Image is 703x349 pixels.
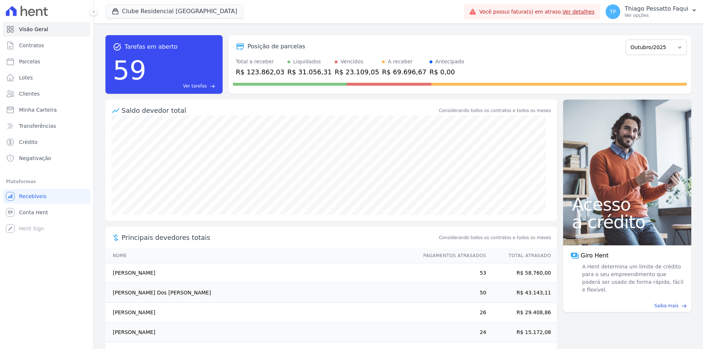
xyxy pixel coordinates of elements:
span: Lotes [19,74,33,81]
span: Considerando todos os contratos e todos os meses [439,234,551,241]
span: east [210,83,215,89]
span: Negativação [19,155,51,162]
a: Recebíveis [3,189,90,204]
span: Recebíveis [19,193,47,200]
td: [PERSON_NAME] Dos [PERSON_NAME] [105,283,416,303]
a: Visão Geral [3,22,90,37]
a: Minha Carteira [3,103,90,117]
td: R$ 43.143,11 [487,283,557,303]
th: Pagamentos Atrasados [416,248,487,263]
td: 53 [416,263,487,283]
div: Vencidos [341,58,363,66]
div: R$ 69.696,67 [382,67,426,77]
td: R$ 29.408,86 [487,303,557,323]
span: Tarefas em aberto [124,42,178,51]
div: R$ 23.109,05 [335,67,379,77]
span: Você possui fatura(s) em atraso. [479,8,595,16]
th: Total Atrasado [487,248,557,263]
span: A Hent determina um limite de crédito para o seu empreendimento que poderá ser usado de forma ráp... [581,263,684,294]
td: 50 [416,283,487,303]
button: TP Thiago Pessatto Faqui Ver opções [600,1,703,22]
th: Nome [105,248,416,263]
span: task_alt [113,42,122,51]
span: Ver tarefas [183,83,207,89]
span: Parcelas [19,58,40,65]
a: Saiba mais east [568,302,687,309]
td: [PERSON_NAME] [105,263,416,283]
a: Clientes [3,86,90,101]
span: Conta Hent [19,209,48,216]
p: Ver opções [625,12,688,18]
td: [PERSON_NAME] [105,323,416,342]
p: Thiago Pessatto Faqui [625,5,688,12]
td: 26 [416,303,487,323]
div: R$ 0,00 [429,67,464,77]
a: Crédito [3,135,90,149]
a: Contratos [3,38,90,53]
span: east [681,303,687,309]
div: Considerando todos os contratos e todos os meses [439,107,551,114]
span: Transferências [19,122,56,130]
span: Principais devedores totais [122,233,438,242]
div: Liquidados [293,58,321,66]
td: 24 [416,323,487,342]
span: Giro Hent [581,251,609,260]
div: R$ 31.056,31 [287,67,332,77]
a: Ver detalhes [562,9,595,15]
span: Crédito [19,138,38,146]
span: TP [610,9,616,14]
a: Conta Hent [3,205,90,220]
span: a crédito [572,213,682,231]
div: Antecipado [435,58,464,66]
div: R$ 123.862,03 [236,67,284,77]
td: R$ 15.172,08 [487,323,557,342]
span: Saiba mais [654,302,678,309]
a: Transferências [3,119,90,133]
div: Plataformas [6,177,88,186]
div: Saldo devedor total [122,105,438,115]
span: Contratos [19,42,44,49]
span: Visão Geral [19,26,48,33]
a: Negativação [3,151,90,166]
td: R$ 58.760,00 [487,263,557,283]
span: Clientes [19,90,40,97]
span: Minha Carteira [19,106,57,114]
a: Parcelas [3,54,90,69]
span: Acesso [572,196,682,213]
a: Lotes [3,70,90,85]
button: Clube Residencial [GEOGRAPHIC_DATA] [105,4,243,18]
div: 59 [113,51,146,89]
td: [PERSON_NAME] [105,303,416,323]
a: Ver tarefas east [149,83,215,89]
div: A receber [388,58,413,66]
div: Total a receber [236,58,284,66]
div: Posição de parcelas [248,42,305,51]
